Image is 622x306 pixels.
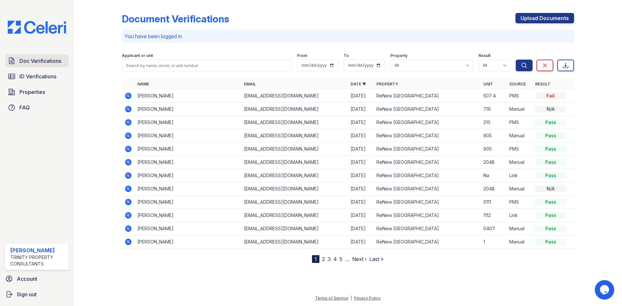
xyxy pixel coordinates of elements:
div: [PERSON_NAME] [10,246,66,254]
td: [EMAIL_ADDRESS][DOMAIN_NAME] [241,103,348,116]
td: [PERSON_NAME] [135,89,241,103]
a: 2 [322,256,325,262]
span: ID Verifications [19,73,56,80]
td: [EMAIL_ADDRESS][DOMAIN_NAME] [241,156,348,169]
p: You have been logged in [124,32,571,40]
span: Sign out [17,290,37,298]
div: Pass [535,146,566,152]
a: Name [137,82,149,86]
td: [DATE] [348,209,374,222]
td: 0407 [481,222,507,235]
label: From [297,53,307,58]
td: [DATE] [348,182,374,196]
td: Manual [507,129,533,142]
label: Applicant or unit [122,53,153,58]
td: [PERSON_NAME] [135,209,241,222]
td: ReNew [GEOGRAPHIC_DATA] [374,235,480,249]
label: Property [390,53,408,58]
td: [DATE] [348,129,374,142]
td: ReNew [GEOGRAPHIC_DATA] [374,196,480,209]
td: 1112 [481,209,507,222]
a: Result [535,82,550,86]
td: PMS [507,142,533,156]
td: [PERSON_NAME] [135,129,241,142]
td: [PERSON_NAME] [135,116,241,129]
a: Source [509,82,526,86]
a: Privacy Policy [354,296,381,300]
span: Account [17,275,37,283]
td: [PERSON_NAME] [135,196,241,209]
td: [DATE] [348,89,374,103]
td: 905 [481,129,507,142]
div: Trinity Property Consultants [10,254,66,267]
td: [EMAIL_ADDRESS][DOMAIN_NAME] [241,222,348,235]
td: Link [507,169,533,182]
div: Pass [535,199,566,205]
div: N/A [535,106,566,112]
td: [PERSON_NAME] [135,235,241,249]
td: [DATE] [348,235,374,249]
td: [DATE] [348,142,374,156]
iframe: chat widget [595,280,616,300]
a: 3 [328,256,331,262]
td: [PERSON_NAME] [135,142,241,156]
td: [DATE] [348,222,374,235]
img: CE_Logo_Blue-a8612792a0a2168367f1c8372b55b34899dd931a85d93a1a3d3e32e68fde9ad4.png [3,21,71,34]
div: Pass [535,239,566,245]
td: 204B [481,156,507,169]
td: [PERSON_NAME] [135,169,241,182]
td: 507 A [481,89,507,103]
td: [DATE] [348,196,374,209]
td: [DATE] [348,156,374,169]
td: ReNew [GEOGRAPHIC_DATA] [374,89,480,103]
td: Manual [507,182,533,196]
td: 210 [481,116,507,129]
td: [EMAIL_ADDRESS][DOMAIN_NAME] [241,235,348,249]
a: Upload Documents [515,13,574,23]
a: Property [376,82,398,86]
label: Result [478,53,490,58]
td: [EMAIL_ADDRESS][DOMAIN_NAME] [241,129,348,142]
td: Link [507,209,533,222]
td: ReNew [GEOGRAPHIC_DATA] [374,142,480,156]
td: [EMAIL_ADDRESS][DOMAIN_NAME] [241,89,348,103]
a: Sign out [3,288,71,301]
a: Account [3,272,71,285]
td: 716 [481,103,507,116]
a: FAQ [5,101,69,114]
span: FAQ [19,104,30,111]
div: Fail [535,93,566,99]
td: [EMAIL_ADDRESS][DOMAIN_NAME] [241,169,348,182]
td: [DATE] [348,116,374,129]
td: 0111 [481,196,507,209]
a: Unit [483,82,493,86]
td: Manual [507,235,533,249]
td: ReNew [GEOGRAPHIC_DATA] [374,182,480,196]
td: Na [481,169,507,182]
td: Manual [507,222,533,235]
td: [EMAIL_ADDRESS][DOMAIN_NAME] [241,209,348,222]
td: [PERSON_NAME] [135,182,241,196]
td: ReNew [GEOGRAPHIC_DATA] [374,169,480,182]
td: ReNew [GEOGRAPHIC_DATA] [374,156,480,169]
td: [EMAIL_ADDRESS][DOMAIN_NAME] [241,116,348,129]
a: Date ▼ [351,82,366,86]
td: 1 [481,235,507,249]
a: 5 [340,256,342,262]
td: ReNew [GEOGRAPHIC_DATA] [374,116,480,129]
td: Manual [507,103,533,116]
td: ReNew [GEOGRAPHIC_DATA] [374,129,480,142]
a: Email [244,82,256,86]
div: Pass [535,132,566,139]
a: Doc Verifications [5,54,69,67]
td: ReNew [GEOGRAPHIC_DATA] [374,222,480,235]
td: PMS [507,196,533,209]
span: Doc Verifications [19,57,61,65]
a: Last » [369,256,384,262]
td: [DATE] [348,169,374,182]
td: [EMAIL_ADDRESS][DOMAIN_NAME] [241,182,348,196]
td: [PERSON_NAME] [135,103,241,116]
a: Next › [352,256,367,262]
td: [EMAIL_ADDRESS][DOMAIN_NAME] [241,142,348,156]
td: ReNew [GEOGRAPHIC_DATA] [374,103,480,116]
